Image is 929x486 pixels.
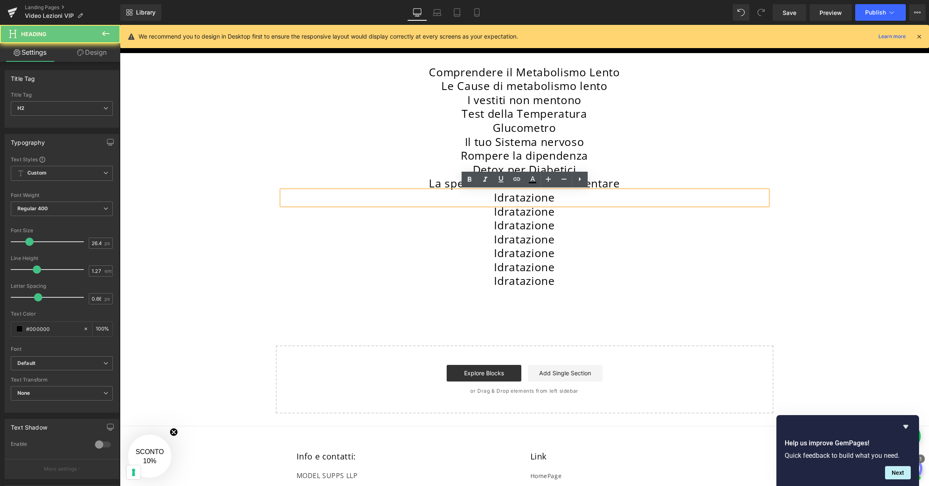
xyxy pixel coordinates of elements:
[105,296,112,301] span: px
[162,110,647,124] h2: Il tuo Sistema nervoso
[11,419,47,431] div: Text Shadow
[17,205,48,211] b: Regular 400
[785,452,911,459] p: Quick feedback to build what you need.
[11,377,113,383] div: Text Transform
[779,432,803,455] button: Open chatbox
[26,324,79,333] input: Color
[855,4,906,21] button: Publish
[11,441,87,450] div: Enable
[909,4,926,21] button: More
[785,438,911,448] h2: Help us improve GemPages!
[162,68,647,83] h2: I vestiti non mentono
[162,208,647,222] h2: Idratazione
[865,9,886,16] span: Publish
[16,423,44,440] span: SCONTO 10%
[177,426,399,437] h2: Info e contatti:
[105,268,112,274] span: em
[427,4,447,21] a: Laptop
[810,4,852,21] a: Preview
[162,82,647,96] h2: Test della Temperatura
[820,8,842,17] span: Preview
[733,4,749,21] button: Undo
[25,4,120,11] a: Landing Pages
[162,249,647,263] h2: Idratazione
[169,363,640,369] p: or Drag & Drop elements from left sidebar
[447,4,467,21] a: Tablet
[411,426,633,437] h2: Link
[407,4,427,21] a: Desktop
[11,156,113,163] div: Text Styles
[875,32,909,41] a: Learn more
[11,346,113,352] div: Font
[162,124,647,138] h2: Rompere la dipendenza
[139,32,518,41] p: We recommend you to design in Desktop first to ensure the responsive layout would display correct...
[105,241,112,246] span: px
[11,255,113,261] div: Line Height
[27,170,46,177] b: Custom
[11,228,113,233] div: Font Size
[753,4,769,21] button: Redo
[162,41,647,55] h2: Comprendere il Metabolismo Lento
[162,152,647,166] h2: La spesa con La Liberta' alimentare
[467,4,487,21] a: Mobile
[50,403,58,411] button: Close teaser
[901,422,911,432] button: Hide survey
[162,166,647,180] h2: Idratazione
[44,465,77,473] p: More settings
[21,31,46,37] span: Heading
[7,440,21,454] button: Le tue preferenze relative al consenso per le tecnologie di tracciamento
[17,105,24,111] b: H2
[11,192,113,198] div: Font Weight
[11,70,35,82] div: Title Tag
[162,138,647,152] h2: Detox per Diabetici
[162,54,647,68] h2: Le Cause di metabolismo lento
[17,390,30,396] b: None
[177,445,399,457] p: MODEL SUPPS LLP
[408,340,483,357] a: Add Single Section
[327,340,401,357] a: Explore Blocks
[5,459,119,479] button: More settings
[785,422,911,479] div: Help us improve GemPages!
[17,360,35,367] i: Default
[162,96,647,110] h2: Glucometro
[25,12,74,19] span: Video Lezioni VIP
[796,430,805,438] div: 1
[11,134,45,146] div: Typography
[162,194,647,208] h2: Idratazione
[11,92,113,98] div: Title Tag
[11,283,113,289] div: Letter Spacing
[120,4,161,21] a: New Library
[136,9,156,16] span: Library
[8,410,51,453] div: SCONTO 10%Close teaser
[162,221,647,236] h2: Idratazione
[162,180,647,194] h2: Idratazione
[411,446,442,458] a: HomePage
[62,43,122,62] a: Design
[11,311,113,317] div: Text Color
[885,466,911,479] button: Next question
[92,322,112,336] div: %
[162,236,647,250] h2: Idratazione
[411,458,439,473] a: Protocolli
[783,8,796,17] span: Save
